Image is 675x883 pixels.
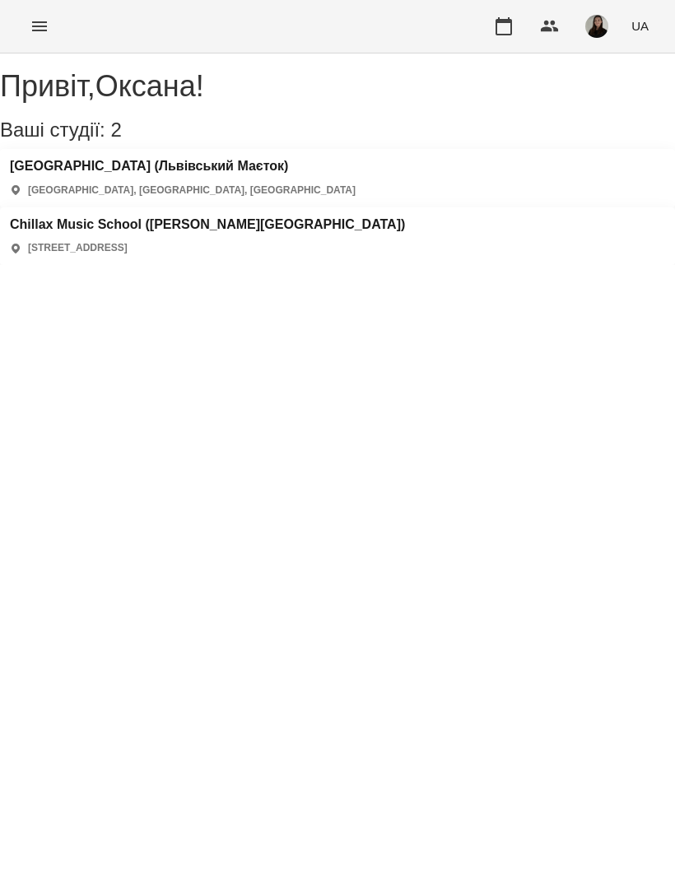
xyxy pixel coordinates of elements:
img: b1c04ec3dbd885e34a5bfe8d808cde6a.jpg [585,15,608,38]
p: [GEOGRAPHIC_DATA], [GEOGRAPHIC_DATA], [GEOGRAPHIC_DATA] [28,184,356,198]
button: Menu [20,7,59,46]
span: 2 [110,119,121,141]
span: UA [631,17,649,35]
button: UA [625,11,655,41]
p: [STREET_ADDRESS] [28,241,128,255]
a: Chillax Music School ([PERSON_NAME][GEOGRAPHIC_DATA]) [10,217,405,232]
a: [GEOGRAPHIC_DATA] (Львівський Маєток) [10,159,356,174]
